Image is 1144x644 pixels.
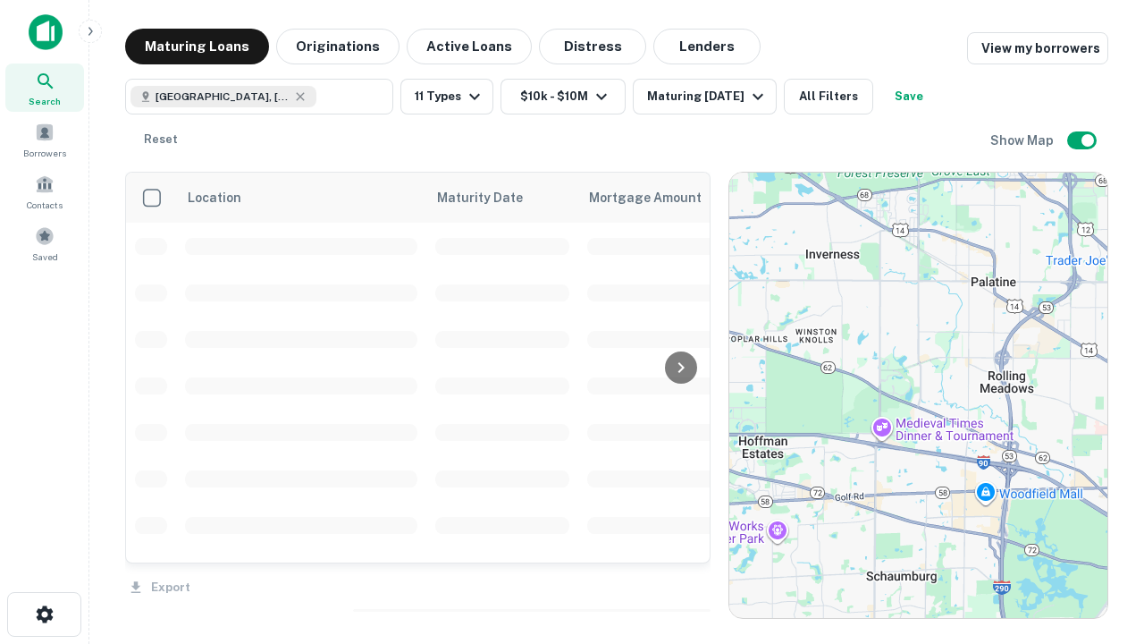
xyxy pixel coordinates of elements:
button: Active Loans [407,29,532,64]
img: capitalize-icon.png [29,14,63,50]
th: Location [176,173,426,223]
span: Location [187,187,241,208]
button: Lenders [653,29,761,64]
button: Maturing Loans [125,29,269,64]
button: Maturing [DATE] [633,79,777,114]
a: View my borrowers [967,32,1108,64]
span: Search [29,94,61,108]
h6: Show Map [990,131,1056,150]
button: Originations [276,29,400,64]
span: Maturity Date [437,187,546,208]
a: Search [5,64,84,112]
th: Maturity Date [426,173,578,223]
button: 11 Types [400,79,493,114]
div: Maturing [DATE] [647,86,769,107]
th: Mortgage Amount [578,173,775,223]
span: Borrowers [23,146,66,160]
button: $10k - $10M [500,79,626,114]
a: Borrowers [5,115,84,164]
a: Contacts [5,167,84,216]
div: 0 0 [729,173,1107,618]
span: Mortgage Amount [589,187,725,208]
span: Contacts [27,198,63,212]
button: Distress [539,29,646,64]
button: Save your search to get updates of matches that match your search criteria. [880,79,938,114]
span: Saved [32,250,58,264]
button: All Filters [784,79,873,114]
span: [GEOGRAPHIC_DATA], [GEOGRAPHIC_DATA] [156,89,290,105]
a: Saved [5,219,84,267]
button: Reset [132,122,189,157]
